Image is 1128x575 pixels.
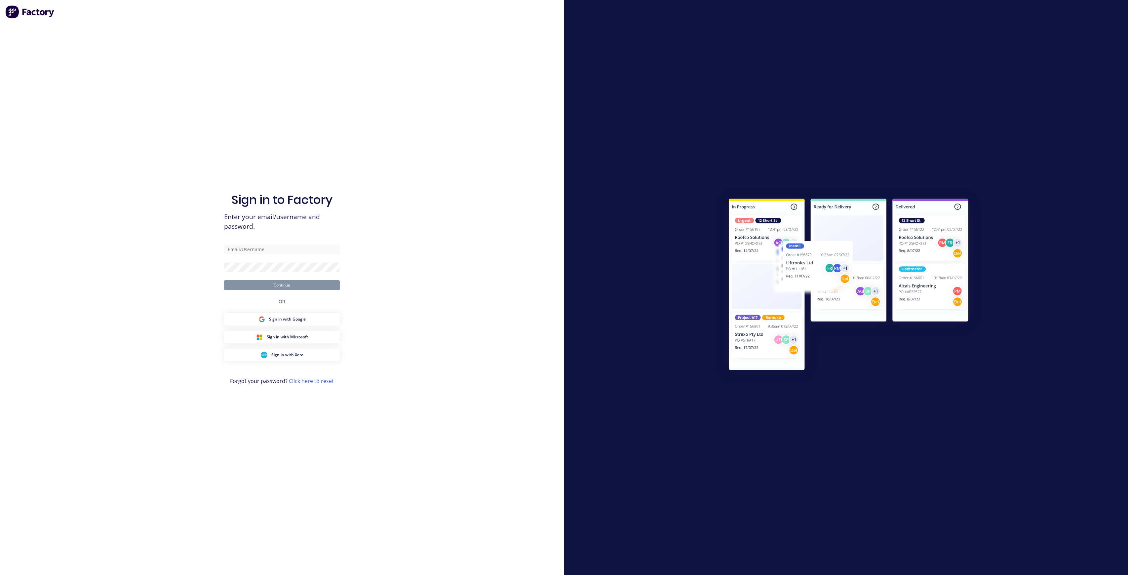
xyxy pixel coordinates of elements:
button: Continue [224,280,340,290]
input: Email/Username [224,245,340,254]
button: Microsoft Sign inSign in with Microsoft [224,331,340,343]
img: Google Sign in [258,316,265,323]
button: Xero Sign inSign in with Xero [224,349,340,361]
span: Sign in with Xero [271,352,303,358]
img: Xero Sign in [261,352,267,358]
img: Microsoft Sign in [256,334,263,340]
a: Click here to reset [289,377,334,385]
div: OR [279,290,285,313]
img: Factory [5,5,55,19]
span: Enter your email/username and password. [224,212,340,231]
button: Google Sign inSign in with Google [224,313,340,326]
span: Forgot your password? [230,377,334,385]
span: Sign in with Microsoft [267,334,308,340]
span: Sign in with Google [269,316,306,322]
h1: Sign in to Factory [231,193,332,207]
img: Sign in [714,185,983,386]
